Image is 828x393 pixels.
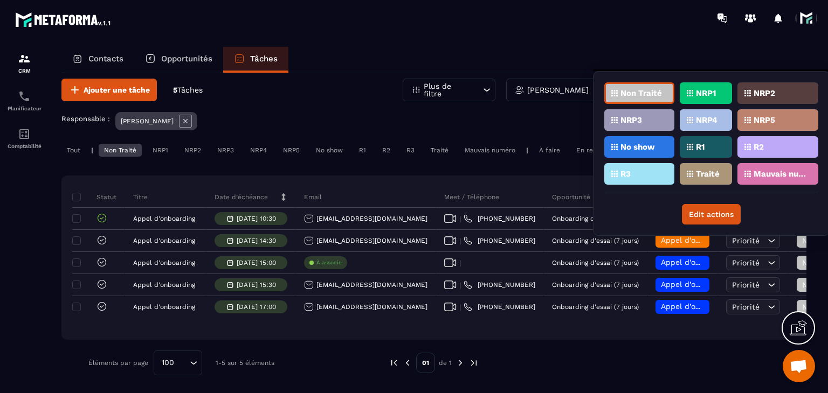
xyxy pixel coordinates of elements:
p: R3 [620,170,631,178]
a: [PHONE_NUMBER] [464,214,535,223]
a: [PHONE_NUMBER] [464,236,535,245]
span: Tâches [177,86,203,94]
div: En retard [571,144,612,157]
p: Titre [133,193,148,201]
span: Ajouter une tâche [84,85,150,95]
a: Tâches [223,47,288,73]
button: Ajouter une tâche [61,79,157,101]
p: Onboarding d'essai (7 jours) [552,303,639,311]
a: [PHONE_NUMBER] [464,303,535,311]
p: [PERSON_NAME] [121,117,174,125]
p: Onboarding d'essai (7 jours) [552,237,639,244]
div: No show [310,144,348,157]
p: [DATE] 17:00 [237,303,276,311]
div: NRP1 [147,144,174,157]
p: Appel d'onboarding [133,259,195,266]
p: Meet / Téléphone [444,193,499,201]
span: Priorité [732,303,760,311]
span: | [459,215,461,223]
p: Onboarding d'essai (7 jours) [552,215,639,222]
p: Appel d'onboarding [133,237,195,244]
p: NRP3 [620,116,642,124]
a: Contacts [61,47,134,73]
p: Appel d'onboarding [133,303,195,311]
span: Priorité [732,258,760,267]
p: Contacts [88,54,123,64]
div: R1 [354,144,371,157]
span: | [459,281,461,289]
p: Email [304,193,322,201]
p: Statut [75,193,116,201]
p: Comptabilité [3,143,46,149]
p: R1 [696,143,705,151]
span: Priorité [732,280,760,289]
p: No show [620,143,655,151]
div: Non Traité [99,144,142,157]
img: formation [18,52,31,65]
div: NRP5 [278,144,305,157]
div: NRP4 [245,144,272,157]
p: 01 [416,353,435,373]
img: prev [403,358,412,368]
p: [DATE] 14:30 [237,237,276,244]
p: Onboarding d'essai (7 jours) [552,259,639,266]
span: Appel d’onboarding planifié [661,302,763,311]
p: | [526,146,528,154]
img: next [456,358,465,368]
p: [DATE] 15:30 [237,281,276,289]
img: scheduler [18,90,31,103]
p: 1-5 sur 5 éléments [216,359,274,367]
span: | [459,259,461,267]
p: À associe [316,259,342,266]
div: Traité [425,144,454,157]
p: Plus de filtre [424,82,471,97]
span: Priorité [732,236,760,245]
span: | [459,303,461,311]
p: NRP1 [696,89,716,97]
p: Mauvais numéro [754,170,806,178]
span: Appel d’onboarding planifié [661,280,763,289]
p: [PERSON_NAME] [527,86,589,94]
p: NRP5 [754,116,775,124]
p: Tâches [250,54,278,64]
a: schedulerschedulerPlanificateur [3,82,46,120]
p: Appel d'onboarding [133,215,195,222]
div: NRP2 [179,144,206,157]
p: Onboarding d'essai (7 jours) [552,281,639,289]
span: Appel d’onboarding terminée [661,236,769,244]
p: Opportunités [161,54,212,64]
div: Tout [61,144,86,157]
img: next [469,358,479,368]
p: | [91,146,93,154]
a: formationformationCRM [3,44,46,82]
img: prev [389,358,399,368]
p: [DATE] 10:30 [237,215,276,222]
p: Traité [696,170,720,178]
span: Appel d’onboarding planifié [661,258,763,266]
div: R3 [401,144,420,157]
img: accountant [18,128,31,141]
p: R2 [754,143,764,151]
p: [DATE] 15:00 [237,259,276,266]
a: Opportunités [134,47,223,73]
a: accountantaccountantComptabilité [3,120,46,157]
p: de 1 [439,359,452,367]
p: Responsable : [61,115,110,123]
button: Edit actions [682,204,741,224]
div: À faire [534,144,565,157]
div: Search for option [154,350,202,375]
span: | [459,237,461,245]
p: Non Traité [620,89,662,97]
div: Ouvrir le chat [783,350,815,382]
div: Mauvais numéro [459,144,521,157]
input: Search for option [178,357,187,369]
a: [PHONE_NUMBER] [464,280,535,289]
p: Éléments par page [88,359,148,367]
p: NRP2 [754,89,775,97]
p: Planificateur [3,106,46,111]
p: Appel d'onboarding [133,281,195,289]
div: NRP3 [212,144,239,157]
p: Date d’échéance [215,193,268,201]
div: R2 [377,144,396,157]
p: 5 [173,85,203,95]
